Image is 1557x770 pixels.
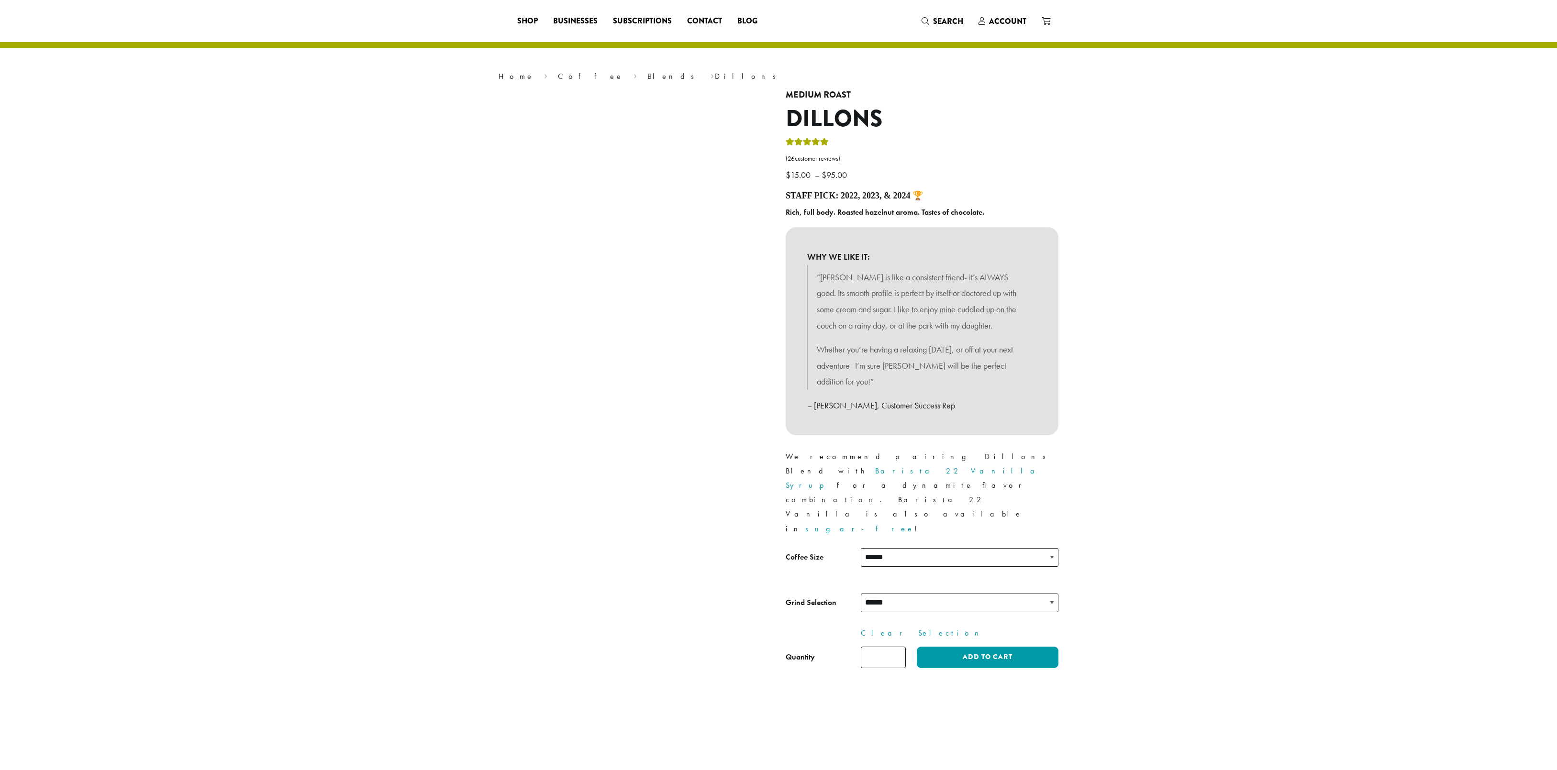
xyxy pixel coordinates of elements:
span: Search [933,16,963,27]
bdi: 15.00 [786,169,813,180]
div: Quantity [786,651,815,663]
a: Blog [730,13,765,29]
a: Businesses [545,13,605,29]
a: Barista 22 Vanilla Syrup [786,466,1042,490]
a: Clear Selection [861,627,1058,639]
h4: Staff Pick: 2022, 2023, & 2024 🏆 [786,191,1058,201]
a: Account [971,13,1034,29]
span: $ [786,169,790,180]
label: Grind Selection [786,596,861,610]
span: › [711,67,714,82]
span: › [544,67,547,82]
span: Blog [737,15,757,27]
p: Whether you’re having a relaxing [DATE], or off at your next adventure- I’m sure [PERSON_NAME] wi... [817,341,1027,390]
a: Home [499,71,534,81]
span: Shop [517,15,538,27]
span: Account [989,16,1026,27]
p: – [PERSON_NAME], Customer Success Rep [807,397,1037,414]
h4: Medium Roast [786,90,1058,100]
span: – [815,169,820,180]
a: Search [914,13,971,29]
span: › [634,67,637,82]
b: WHY WE LIKE IT: [807,249,1037,265]
span: Contact [687,15,722,27]
nav: Breadcrumb [499,71,1058,82]
input: Product quantity [861,647,906,668]
label: Coffee Size [786,550,861,564]
a: sugar-free [805,524,914,534]
a: (26customer reviews) [786,154,1058,164]
h1: Dillons [786,105,1058,133]
p: “[PERSON_NAME] is like a consistent friend- it’s ALWAYS good. Its smooth profile is perfect by it... [817,269,1027,334]
a: Contact [679,13,730,29]
b: Rich, full body. Roasted hazelnut aroma. Tastes of chocolate. [786,207,984,217]
a: Shop [510,13,545,29]
a: Blends [647,71,701,81]
span: $ [822,169,826,180]
button: Add to cart [917,647,1058,668]
span: 26 [788,154,795,163]
div: Rated 5.00 out of 5 [786,136,829,151]
a: Coffee [558,71,623,81]
span: Subscriptions [613,15,672,27]
span: Businesses [553,15,598,27]
bdi: 95.00 [822,169,849,180]
p: We recommend pairing Dillons Blend with for a dynamite flavor combination. Barista 22 Vanilla is ... [786,450,1058,536]
a: Subscriptions [605,13,679,29]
